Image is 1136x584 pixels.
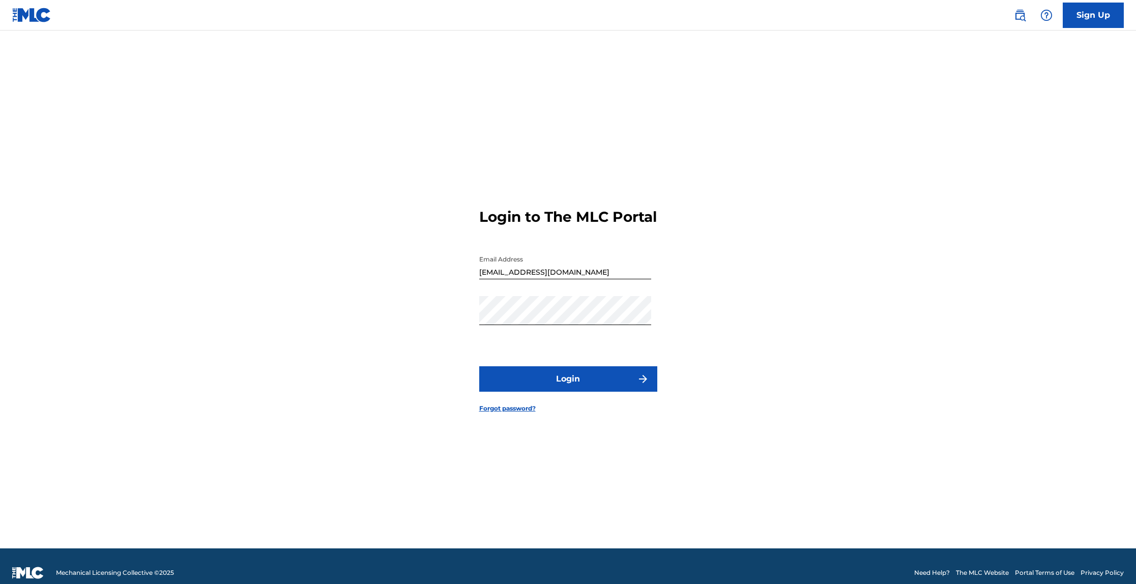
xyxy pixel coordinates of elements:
a: Forgot password? [479,404,536,413]
img: search [1014,9,1026,21]
a: Need Help? [914,568,950,577]
a: Privacy Policy [1081,568,1124,577]
img: logo [12,567,44,579]
div: Help [1036,5,1057,25]
img: MLC Logo [12,8,51,22]
a: The MLC Website [956,568,1009,577]
span: Mechanical Licensing Collective © 2025 [56,568,174,577]
button: Login [479,366,657,392]
h3: Login to The MLC Portal [479,208,657,226]
img: help [1040,9,1053,21]
a: Sign Up [1063,3,1124,28]
img: f7272a7cc735f4ea7f67.svg [637,373,649,385]
a: Portal Terms of Use [1015,568,1074,577]
a: Public Search [1010,5,1030,25]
